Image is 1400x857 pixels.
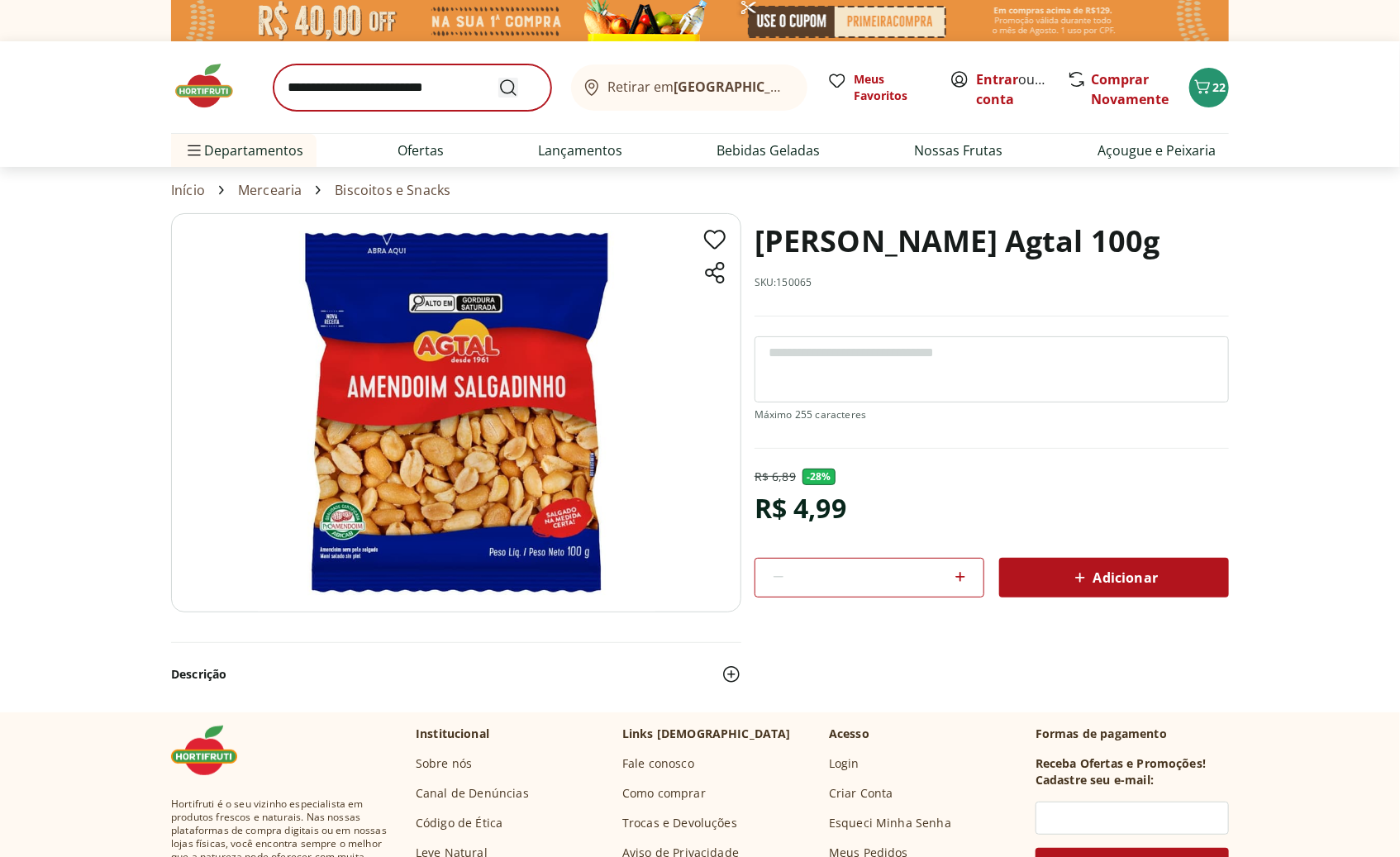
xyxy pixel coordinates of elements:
[538,140,622,160] a: Lançamentos
[171,213,741,612] img: Amendoim Salgadinho Agtal 100g
[1036,755,1206,772] h3: Receba Ofertas e Promoções!
[829,726,869,742] p: Acesso
[829,755,860,772] a: Login
[416,815,502,831] a: Código de Ética
[571,64,807,111] button: Retirar em[GEOGRAPHIC_DATA]/[GEOGRAPHIC_DATA]
[674,78,953,96] b: [GEOGRAPHIC_DATA]/[GEOGRAPHIC_DATA]
[171,726,254,775] img: Hortifruti
[335,183,450,198] a: Biscoitos e Snacks
[171,656,741,693] button: Descrição
[755,469,796,485] p: R$ 6,89
[829,785,893,802] a: Criar Conta
[171,183,205,198] a: Início
[1189,68,1229,107] button: Carrinho
[976,69,1050,109] span: ou
[622,815,737,831] a: Trocas e Devoluções
[976,70,1018,88] a: Entrar
[622,785,706,802] a: Como comprar
[802,469,836,485] span: - 28 %
[999,558,1229,598] button: Adicionar
[1036,772,1154,788] h3: Cadastre seu e-mail:
[622,726,791,742] p: Links [DEMOGRAPHIC_DATA]
[1070,568,1158,588] span: Adicionar
[827,71,930,104] a: Meus Favoritos
[184,131,204,170] button: Menu
[717,140,821,160] a: Bebidas Geladas
[184,131,303,170] span: Departamentos
[1212,79,1226,95] span: 22
[416,726,489,742] p: Institucional
[1036,726,1229,742] p: Formas de pagamento
[976,70,1067,108] a: Criar conta
[755,213,1160,269] h1: [PERSON_NAME] Agtal 100g
[274,64,551,111] input: search
[755,485,846,531] div: R$ 4,99
[854,71,930,104] span: Meus Favoritos
[416,785,529,802] a: Canal de Denúncias
[498,78,538,98] button: Submit Search
[171,61,254,111] img: Hortifruti
[622,755,694,772] a: Fale conosco
[755,276,812,289] p: SKU: 150065
[1098,140,1216,160] a: Açougue e Peixaria
[915,140,1003,160] a: Nossas Frutas
[416,755,472,772] a: Sobre nós
[608,79,791,94] span: Retirar em
[1091,70,1169,108] a: Comprar Novamente
[238,183,302,198] a: Mercearia
[398,140,444,160] a: Ofertas
[829,815,951,831] a: Esqueci Minha Senha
